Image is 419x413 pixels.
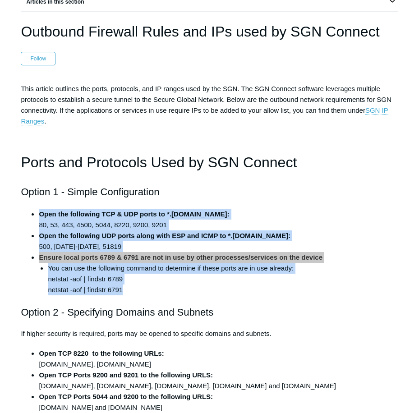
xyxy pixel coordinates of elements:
p: If higher security is required, ports may be opened to specific domains and subnets. [21,328,398,339]
strong: Open TCP Ports 5044 and 9200 to the following URLS: [39,393,213,400]
span: This article outlines the ports, protocols, and IP ranges used by the SGN. The SGN Connect softwa... [21,85,391,125]
button: Follow Article [21,52,55,65]
strong: Open TCP 8220 to the following URLs: [39,349,164,357]
li: [DOMAIN_NAME], [DOMAIN_NAME] [39,348,398,370]
strong: Open the following UDP ports along with ESP and ICMP to *.[DOMAIN_NAME]: [39,232,290,239]
strong: Open TCP Ports 9200 and 9201 to the following URLS: [39,371,213,379]
li: You can use the following command to determine if these ports are in use already: netstat -aof | ... [48,263,398,295]
h2: Option 2 - Specifying Domains and Subnets [21,304,398,320]
h1: Outbound Firewall Rules and IPs used by SGN Connect [21,21,398,42]
strong: Ensure local ports 6789 & 6791 are not in use by other processes/services on the device [39,253,322,261]
strong: Open the following TCP & UDP ports to *.[DOMAIN_NAME]: [39,210,229,218]
h1: Ports and Protocols Used by SGN Connect [21,151,398,174]
h2: Option 1 - Simple Configuration [21,184,398,200]
li: 80, 53, 443, 4500, 5044, 8220, 9200, 9201 [39,209,398,230]
li: 500, [DATE]-[DATE], 51819 [39,230,398,252]
li: [DOMAIN_NAME], [DOMAIN_NAME], [DOMAIN_NAME], [DOMAIN_NAME] and [DOMAIN_NAME] [39,370,398,391]
li: [DOMAIN_NAME] and [DOMAIN_NAME] [39,391,398,413]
